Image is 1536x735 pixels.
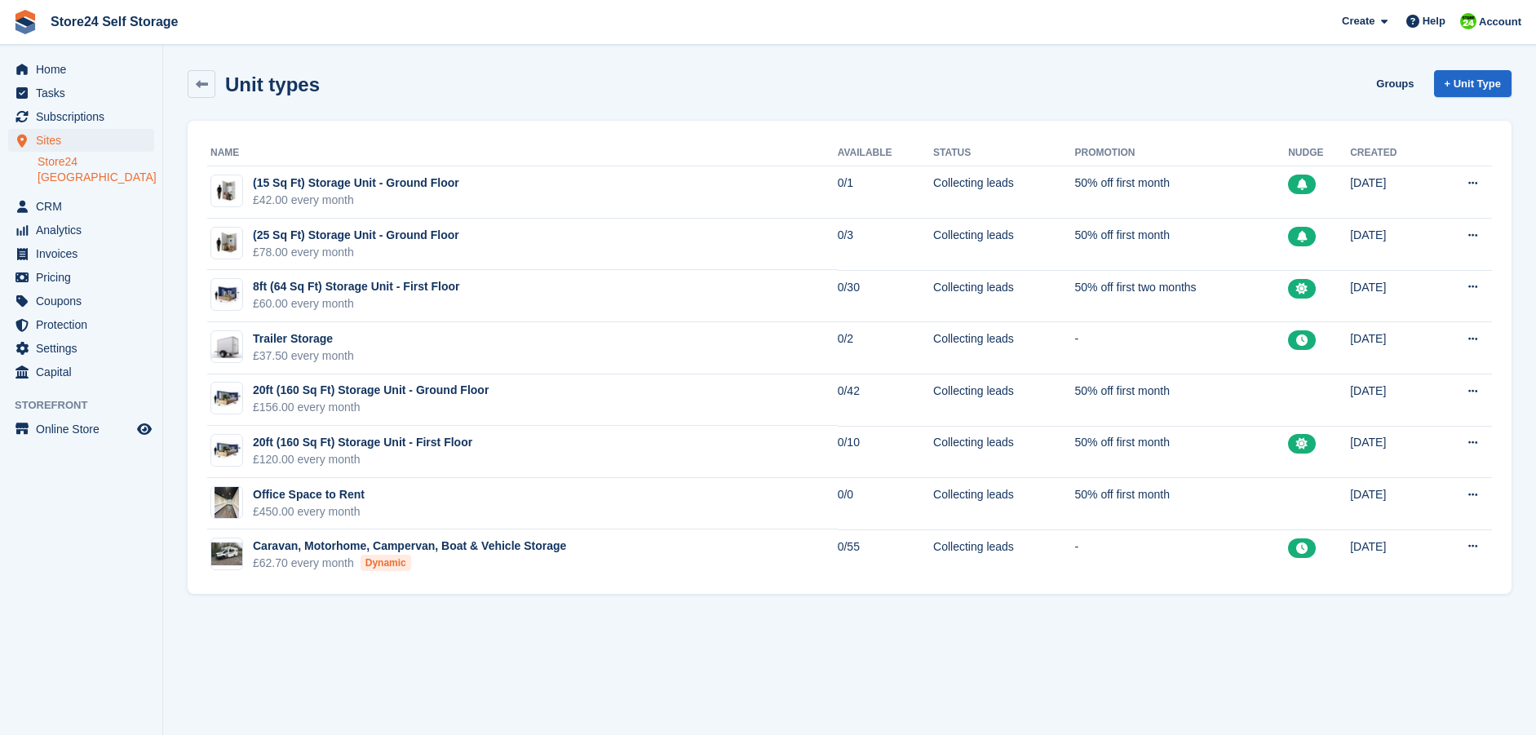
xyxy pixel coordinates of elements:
[36,290,134,312] span: Coupons
[253,451,472,468] div: £120.00 every month
[8,337,154,360] a: menu
[838,322,933,374] td: 0/2
[253,227,459,244] div: (25 Sq Ft) Storage Unit - Ground Floor
[1342,13,1374,29] span: Create
[1370,70,1420,97] a: Groups
[211,231,242,255] img: 25-sqft-unit.jpg
[253,538,566,555] div: Caravan, Motorhome, Campervan, Boat & Vehicle Storage
[36,313,134,336] span: Protection
[8,219,154,241] a: menu
[1350,219,1432,271] td: [DATE]
[933,529,1074,581] td: Collecting leads
[1074,529,1288,581] td: -
[8,313,154,336] a: menu
[838,426,933,478] td: 0/10
[1074,426,1288,478] td: 50% off first month
[933,270,1074,322] td: Collecting leads
[36,129,134,152] span: Sites
[1074,478,1288,530] td: 50% off first month
[36,337,134,360] span: Settings
[1350,478,1432,530] td: [DATE]
[838,270,933,322] td: 0/30
[933,219,1074,271] td: Collecting leads
[1350,374,1432,427] td: [DATE]
[13,10,38,34] img: stora-icon-8386f47178a22dfd0bd8f6a31ec36ba5ce8667c1dd55bd0f319d3a0aa187defe.svg
[838,219,933,271] td: 0/3
[1074,374,1288,427] td: 50% off first month
[1350,166,1432,219] td: [DATE]
[211,542,242,566] img: IMG_5572.jpeg
[38,154,154,185] a: Store24 [GEOGRAPHIC_DATA]
[36,361,134,383] span: Capital
[253,399,489,416] div: £156.00 every month
[215,486,239,519] img: Container%20Office%20Pic.jpg
[36,418,134,441] span: Online Store
[361,555,411,571] div: Dynamic
[36,219,134,241] span: Analytics
[933,322,1074,374] td: Collecting leads
[36,266,134,289] span: Pricing
[225,73,320,95] h2: Unit types
[253,295,460,312] div: £60.00 every month
[933,478,1074,530] td: Collecting leads
[44,8,185,35] a: Store24 Self Storage
[8,418,154,441] a: menu
[253,175,459,192] div: (15 Sq Ft) Storage Unit - Ground Floor
[1074,166,1288,219] td: 50% off first month
[253,192,459,209] div: £42.00 every month
[1350,426,1432,478] td: [DATE]
[1460,13,1476,29] img: Robert Sears
[253,486,365,503] div: Office Space to Rent
[8,290,154,312] a: menu
[8,129,154,152] a: menu
[253,434,472,451] div: 20ft (160 Sq Ft) Storage Unit - First Floor
[8,242,154,265] a: menu
[838,478,933,530] td: 0/0
[1350,529,1432,581] td: [DATE]
[1074,140,1288,166] th: Promotion
[8,266,154,289] a: menu
[1350,140,1432,166] th: Created
[211,387,242,410] img: 20-ft-container%20(16).jpg
[1074,270,1288,322] td: 50% off first two months
[933,140,1074,166] th: Status
[1434,70,1512,97] a: + Unit Type
[211,283,242,307] img: 8ft%20container%20Image.jpg
[838,529,933,581] td: 0/55
[253,555,566,572] div: £62.70 every month
[253,503,365,520] div: £450.00 every month
[253,348,354,365] div: £37.50 every month
[1350,322,1432,374] td: [DATE]
[36,82,134,104] span: Tasks
[1479,14,1521,30] span: Account
[8,361,154,383] a: menu
[211,335,242,359] img: Small%20Trailer.png
[933,374,1074,427] td: Collecting leads
[36,58,134,81] span: Home
[8,82,154,104] a: menu
[135,419,154,439] a: Preview store
[838,374,933,427] td: 0/42
[207,140,838,166] th: Name
[1350,270,1432,322] td: [DATE]
[1074,322,1288,374] td: -
[838,166,933,219] td: 0/1
[8,105,154,128] a: menu
[253,382,489,399] div: 20ft (160 Sq Ft) Storage Unit - Ground Floor
[36,105,134,128] span: Subscriptions
[36,195,134,218] span: CRM
[253,330,354,348] div: Trailer Storage
[211,439,242,463] img: 20-ft-container.jpg
[1423,13,1445,29] span: Help
[8,195,154,218] a: menu
[1074,219,1288,271] td: 50% off first month
[253,278,460,295] div: 8ft (64 Sq Ft) Storage Unit - First Floor
[15,397,162,414] span: Storefront
[253,244,459,261] div: £78.00 every month
[933,166,1074,219] td: Collecting leads
[933,426,1074,478] td: Collecting leads
[211,179,242,203] img: 15-sqft-unit.jpg
[36,242,134,265] span: Invoices
[1288,140,1350,166] th: Nudge
[838,140,933,166] th: Available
